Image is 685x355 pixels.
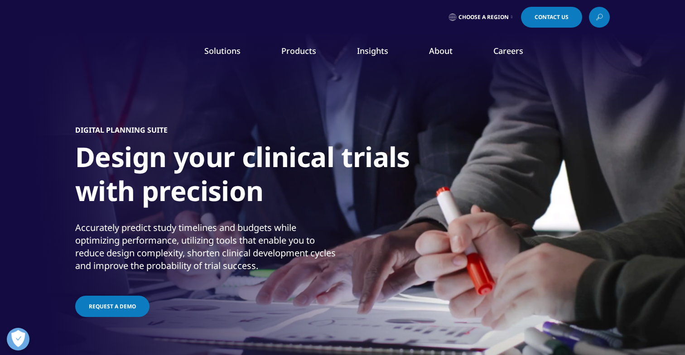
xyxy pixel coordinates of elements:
button: Open Preferences [7,328,29,350]
span: Contact Us [535,14,569,20]
span: Request a demo [89,302,136,310]
a: Request a demo [75,296,150,317]
a: Insights [357,45,388,56]
a: About [429,45,453,56]
h5: DIGITAL PLANNING SUITE [75,125,168,134]
span: Choose a Region [458,14,509,21]
a: Careers [493,45,523,56]
a: Solutions [204,45,241,56]
a: Products [281,45,316,56]
h1: Design your clinical trials with precision [75,140,415,213]
a: Contact Us [521,7,582,28]
nav: Primary [151,32,610,74]
p: Accurately predict study timelines and budgets while optimizing performance, utilizing tools that... [75,221,340,278]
